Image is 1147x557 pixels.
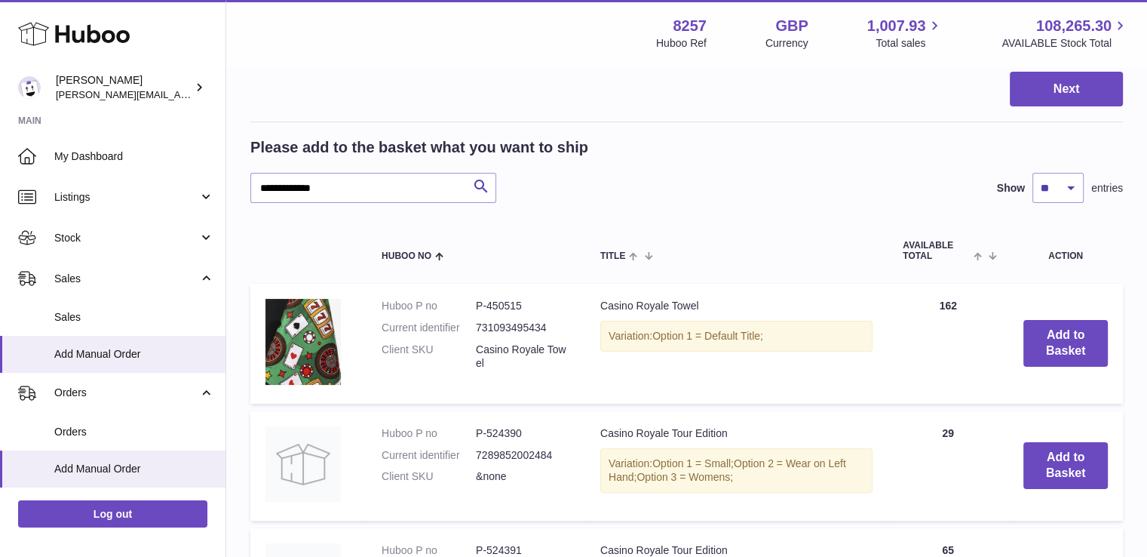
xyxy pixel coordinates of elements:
strong: GBP [775,16,808,36]
span: Orders [54,386,198,400]
span: Total sales [876,36,943,51]
span: Option 1 = Small; [652,457,734,469]
div: [PERSON_NAME] [56,73,192,102]
span: Stock [54,231,198,245]
dt: Client SKU [382,343,476,371]
strong: 8257 [673,16,707,36]
h2: Please add to the basket what you want to ship [250,137,588,158]
td: 29 [888,411,1008,521]
span: AVAILABLE Total [903,241,970,260]
div: Variation: [600,321,873,352]
dt: Client SKU [382,469,476,484]
div: Currency [765,36,808,51]
span: Add Manual Order [54,462,214,476]
a: Log out [18,500,207,528]
span: 108,265.30 [1036,16,1112,36]
span: Huboo no [382,251,431,261]
span: entries [1091,181,1123,195]
span: Option 3 = Womens; [636,471,733,483]
dd: P-524390 [476,426,570,441]
button: Add to Basket [1023,320,1108,367]
span: Orders [54,425,214,439]
label: Show [997,181,1025,195]
span: Add Manual Order [54,347,214,362]
dd: Casino Royale Towel [476,343,570,371]
td: Casino Royale Tour Edition [585,411,888,521]
span: Sales [54,310,214,325]
a: 1,007.93 Total sales [867,16,943,51]
dd: &none [476,469,570,484]
dt: Current identifier [382,448,476,463]
th: Action [1008,226,1123,275]
dt: Huboo P no [382,426,476,441]
dd: 731093495434 [476,321,570,335]
button: Add to Basket [1023,442,1108,489]
img: Casino Royale Tour Edition [265,426,341,502]
a: 108,265.30 AVAILABLE Stock Total [1001,16,1129,51]
td: 162 [888,284,1008,404]
dd: P-450515 [476,299,570,313]
span: Title [600,251,625,261]
span: Option 2 = Wear on Left Hand; [609,457,846,484]
span: 1,007.93 [867,16,926,36]
div: Variation: [600,448,873,494]
img: Casino Royale Towel [265,299,341,385]
span: AVAILABLE Stock Total [1001,36,1129,51]
dt: Current identifier [382,321,476,335]
dd: 7289852002484 [476,448,570,463]
span: [PERSON_NAME][EMAIL_ADDRESS][DOMAIN_NAME] [56,88,302,100]
img: Mohsin@planlabsolutions.com [18,76,41,99]
div: Huboo Ref [656,36,707,51]
span: Option 1 = Default Title; [652,330,763,342]
dt: Huboo P no [382,299,476,313]
span: Sales [54,272,198,286]
button: Next [1010,72,1123,107]
span: Listings [54,190,198,205]
span: My Dashboard [54,149,214,164]
td: Casino Royale Towel [585,284,888,404]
